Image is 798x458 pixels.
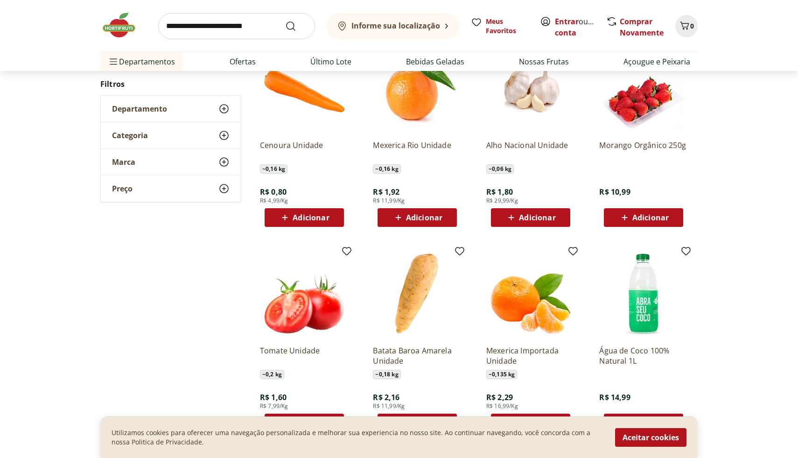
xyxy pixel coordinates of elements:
[351,21,440,31] b: Informe sua localização
[108,50,175,73] span: Departamentos
[112,131,148,140] span: Categoria
[486,345,575,366] a: Mexerica Importada Unidade
[486,17,529,35] span: Meus Favoritos
[491,208,570,227] button: Adicionar
[101,96,241,122] button: Departamento
[486,249,575,338] img: Mexerica Importada Unidade
[555,16,606,38] a: Criar conta
[604,414,683,432] button: Adicionar
[101,149,241,175] button: Marca
[373,402,405,410] span: R$ 11,99/Kg
[260,140,349,161] a: Cenoura Unidade
[101,122,241,148] button: Categoria
[112,104,167,113] span: Departamento
[158,13,315,39] input: search
[100,11,147,39] img: Hortifruti
[486,392,513,402] span: R$ 2,29
[230,56,256,67] a: Ofertas
[285,21,308,32] button: Submit Search
[519,214,555,221] span: Adicionar
[690,21,694,30] span: 0
[373,164,400,174] span: ~ 0,16 kg
[491,414,570,432] button: Adicionar
[486,164,514,174] span: ~ 0,06 kg
[265,414,344,432] button: Adicionar
[519,56,569,67] a: Nossas Frutas
[112,157,135,167] span: Marca
[265,208,344,227] button: Adicionar
[112,184,133,193] span: Preço
[373,392,399,402] span: R$ 2,16
[599,392,630,402] span: R$ 14,99
[373,44,462,133] img: Mexerica Rio Unidade
[406,56,464,67] a: Bebidas Geladas
[260,345,349,366] a: Tomate Unidade
[599,187,630,197] span: R$ 10,99
[555,16,596,38] span: ou
[599,140,688,161] a: Morango Orgânico 250g
[101,176,241,202] button: Preço
[620,16,664,38] a: Comprar Novamente
[260,249,349,338] img: Tomate Unidade
[486,370,517,379] span: ~ 0,135 kg
[260,392,287,402] span: R$ 1,60
[100,75,241,93] h2: Filtros
[486,197,518,204] span: R$ 29,99/Kg
[310,56,351,67] a: Último Lote
[378,414,457,432] button: Adicionar
[260,187,287,197] span: R$ 0,80
[373,345,462,366] a: Batata Baroa Amarela Unidade
[260,44,349,133] img: Cenoura Unidade
[373,140,462,161] a: Mexerica Rio Unidade
[260,197,288,204] span: R$ 4,99/Kg
[260,370,284,379] span: ~ 0,2 kg
[260,402,288,410] span: R$ 7,99/Kg
[108,50,119,73] button: Menu
[373,197,405,204] span: R$ 11,99/Kg
[260,164,287,174] span: ~ 0,16 kg
[486,140,575,161] a: Alho Nacional Unidade
[675,15,698,37] button: Carrinho
[373,249,462,338] img: Batata Baroa Amarela Unidade
[326,13,460,39] button: Informe sua localização
[555,16,579,27] a: Entrar
[604,208,683,227] button: Adicionar
[486,44,575,133] img: Alho Nacional Unidade
[599,249,688,338] img: Água de Coco 100% Natural 1L
[373,187,399,197] span: R$ 1,92
[486,402,518,410] span: R$ 16,99/Kg
[623,56,690,67] a: Açougue e Peixaria
[486,187,513,197] span: R$ 1,80
[112,428,604,447] p: Utilizamos cookies para oferecer uma navegação personalizada e melhorar sua experiencia no nosso ...
[373,370,400,379] span: ~ 0,18 kg
[378,208,457,227] button: Adicionar
[293,214,329,221] span: Adicionar
[632,214,669,221] span: Adicionar
[615,428,686,447] button: Aceitar cookies
[599,345,688,366] a: Água de Coco 100% Natural 1L
[471,17,529,35] a: Meus Favoritos
[599,44,688,133] img: Morango Orgânico 250g
[406,214,442,221] span: Adicionar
